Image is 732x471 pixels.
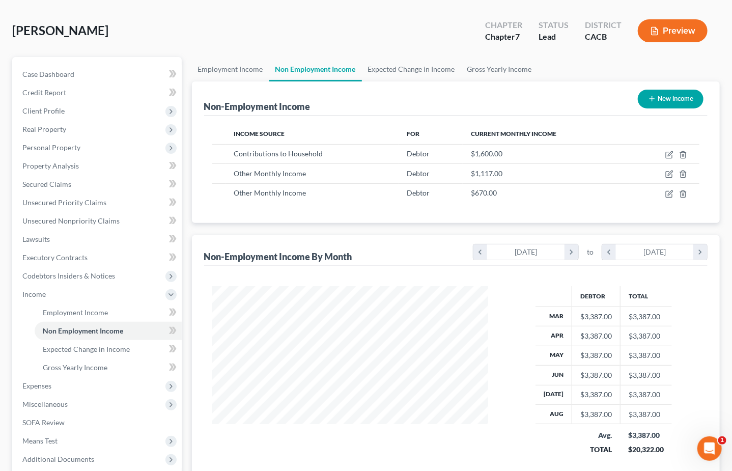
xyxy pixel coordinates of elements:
[539,19,569,31] div: Status
[22,381,51,390] span: Expenses
[204,100,311,113] div: Non-Employment Income
[22,143,80,152] span: Personal Property
[234,169,306,178] span: Other Monthly Income
[22,418,65,427] span: SOFA Review
[22,216,120,225] span: Unsecured Nonpriority Claims
[580,430,612,440] div: Avg.
[14,157,182,175] a: Property Analysis
[620,366,672,385] td: $3,387.00
[536,405,572,424] th: Aug
[580,370,612,380] div: $3,387.00
[471,130,556,137] span: Current Monthly Income
[536,366,572,385] th: Jun
[628,445,664,455] div: $20,322.00
[602,244,616,260] i: chevron_left
[585,19,622,31] div: District
[620,405,672,424] td: $3,387.00
[638,90,703,108] button: New Income
[580,409,612,420] div: $3,387.00
[14,175,182,193] a: Secured Claims
[234,188,306,197] span: Other Monthly Income
[22,161,79,170] span: Property Analysis
[22,235,50,243] span: Lawsuits
[35,358,182,377] a: Gross Yearly Income
[14,212,182,230] a: Unsecured Nonpriority Claims
[14,230,182,248] a: Lawsuits
[43,308,108,317] span: Employment Income
[14,248,182,267] a: Executory Contracts
[697,436,722,461] iframe: Intercom live chat
[234,149,323,158] span: Contributions to Household
[471,149,502,158] span: $1,600.00
[638,19,708,42] button: Preview
[536,307,572,326] th: Mar
[485,19,522,31] div: Chapter
[473,244,487,260] i: chevron_left
[14,193,182,212] a: Unsecured Priority Claims
[14,413,182,432] a: SOFA Review
[192,57,269,81] a: Employment Income
[14,84,182,102] a: Credit Report
[580,312,612,322] div: $3,387.00
[580,390,612,400] div: $3,387.00
[407,188,430,197] span: Debtor
[43,363,107,372] span: Gross Yearly Income
[461,57,538,81] a: Gross Yearly Income
[620,286,672,307] th: Total
[572,286,620,307] th: Debtor
[35,340,182,358] a: Expected Change in Income
[43,326,123,335] span: Non Employment Income
[620,326,672,346] td: $3,387.00
[35,303,182,322] a: Employment Income
[536,326,572,346] th: Apr
[234,130,285,137] span: Income Source
[407,130,419,137] span: For
[585,31,622,43] div: CACB
[628,430,664,440] div: $3,387.00
[22,271,115,280] span: Codebtors Insiders & Notices
[204,251,352,263] div: Non-Employment Income By Month
[269,57,362,81] a: Non Employment Income
[515,32,520,41] span: 7
[22,455,94,463] span: Additional Documents
[22,70,74,78] span: Case Dashboard
[22,436,58,445] span: Means Test
[22,198,106,207] span: Unsecured Priority Claims
[22,253,88,262] span: Executory Contracts
[43,345,130,353] span: Expected Change in Income
[580,350,612,361] div: $3,387.00
[620,307,672,326] td: $3,387.00
[718,436,726,445] span: 1
[22,125,66,133] span: Real Property
[22,106,65,115] span: Client Profile
[471,169,502,178] span: $1,117.00
[14,65,182,84] a: Case Dashboard
[620,385,672,404] td: $3,387.00
[580,445,612,455] div: TOTAL
[536,346,572,365] th: May
[485,31,522,43] div: Chapter
[471,188,497,197] span: $670.00
[539,31,569,43] div: Lead
[693,244,707,260] i: chevron_right
[22,400,68,408] span: Miscellaneous
[35,322,182,340] a: Non Employment Income
[536,385,572,404] th: [DATE]
[580,331,612,341] div: $3,387.00
[22,88,66,97] span: Credit Report
[620,346,672,365] td: $3,387.00
[487,244,565,260] div: [DATE]
[587,247,594,257] span: to
[565,244,578,260] i: chevron_right
[407,169,430,178] span: Debtor
[616,244,694,260] div: [DATE]
[407,149,430,158] span: Debtor
[22,290,46,298] span: Income
[362,57,461,81] a: Expected Change in Income
[12,23,108,38] span: [PERSON_NAME]
[22,180,71,188] span: Secured Claims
